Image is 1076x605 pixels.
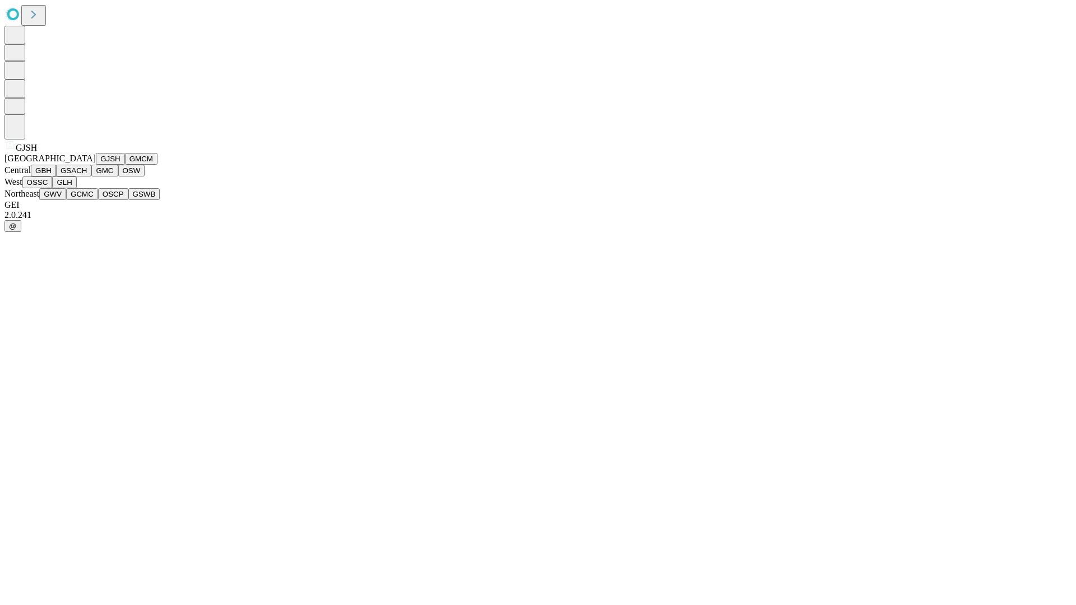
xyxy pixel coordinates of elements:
button: GCMC [66,188,98,200]
button: GMCM [125,153,157,165]
button: GJSH [96,153,125,165]
button: OSSC [22,176,53,188]
button: GBH [31,165,56,176]
span: GJSH [16,143,37,152]
button: GMC [91,165,118,176]
span: @ [9,222,17,230]
span: Northeast [4,189,39,198]
span: [GEOGRAPHIC_DATA] [4,153,96,163]
span: Central [4,165,31,175]
button: GSWB [128,188,160,200]
button: OSCP [98,188,128,200]
div: GEI [4,200,1072,210]
button: @ [4,220,21,232]
button: GSACH [56,165,91,176]
span: West [4,177,22,187]
div: 2.0.241 [4,210,1072,220]
button: GLH [52,176,76,188]
button: GWV [39,188,66,200]
button: OSW [118,165,145,176]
